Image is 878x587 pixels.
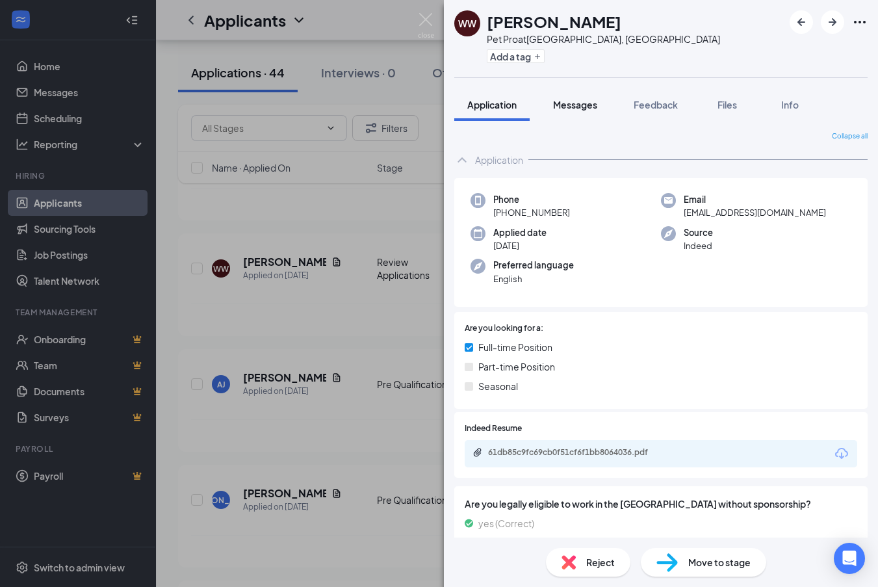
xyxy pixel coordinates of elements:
div: WW [458,17,476,30]
span: Source [684,226,713,239]
svg: Download [834,446,849,462]
div: Application [475,153,523,166]
span: no [478,536,489,550]
span: Part-time Position [478,359,555,374]
span: Applied date [493,226,547,239]
svg: Plus [534,53,541,60]
span: Email [684,193,826,206]
button: ArrowRight [821,10,844,34]
span: [EMAIL_ADDRESS][DOMAIN_NAME] [684,206,826,219]
span: Phone [493,193,570,206]
span: Full-time Position [478,340,552,354]
span: English [493,272,574,285]
svg: ArrowLeftNew [794,14,809,30]
span: yes (Correct) [478,516,534,530]
span: Info [781,99,799,111]
span: Reject [586,555,615,569]
span: Seasonal [478,379,518,393]
span: Indeed [684,239,713,252]
span: Preferred language [493,259,574,272]
span: Are you looking for a: [465,322,543,335]
div: 61db85c9fc69cb0f51cf6f1bb8064036.pdf [488,447,670,458]
a: Paperclip61db85c9fc69cb0f51cf6f1bb8064036.pdf [472,447,683,460]
span: Messages [553,99,597,111]
span: [DATE] [493,239,547,252]
div: Pet Pro at [GEOGRAPHIC_DATA], [GEOGRAPHIC_DATA] [487,33,720,46]
span: [PHONE_NUMBER] [493,206,570,219]
span: Are you legally eligible to work in the [GEOGRAPHIC_DATA] without sponsorship? [465,497,857,511]
span: Collapse all [832,131,868,142]
svg: ArrowRight [825,14,840,30]
button: PlusAdd a tag [487,49,545,63]
span: Application [467,99,517,111]
svg: ChevronUp [454,152,470,168]
button: ArrowLeftNew [790,10,813,34]
span: Move to stage [688,555,751,569]
h1: [PERSON_NAME] [487,10,621,33]
span: Files [717,99,737,111]
svg: Paperclip [472,447,483,458]
svg: Ellipses [852,14,868,30]
div: Open Intercom Messenger [834,543,865,574]
span: Indeed Resume [465,423,522,435]
span: Feedback [634,99,678,111]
